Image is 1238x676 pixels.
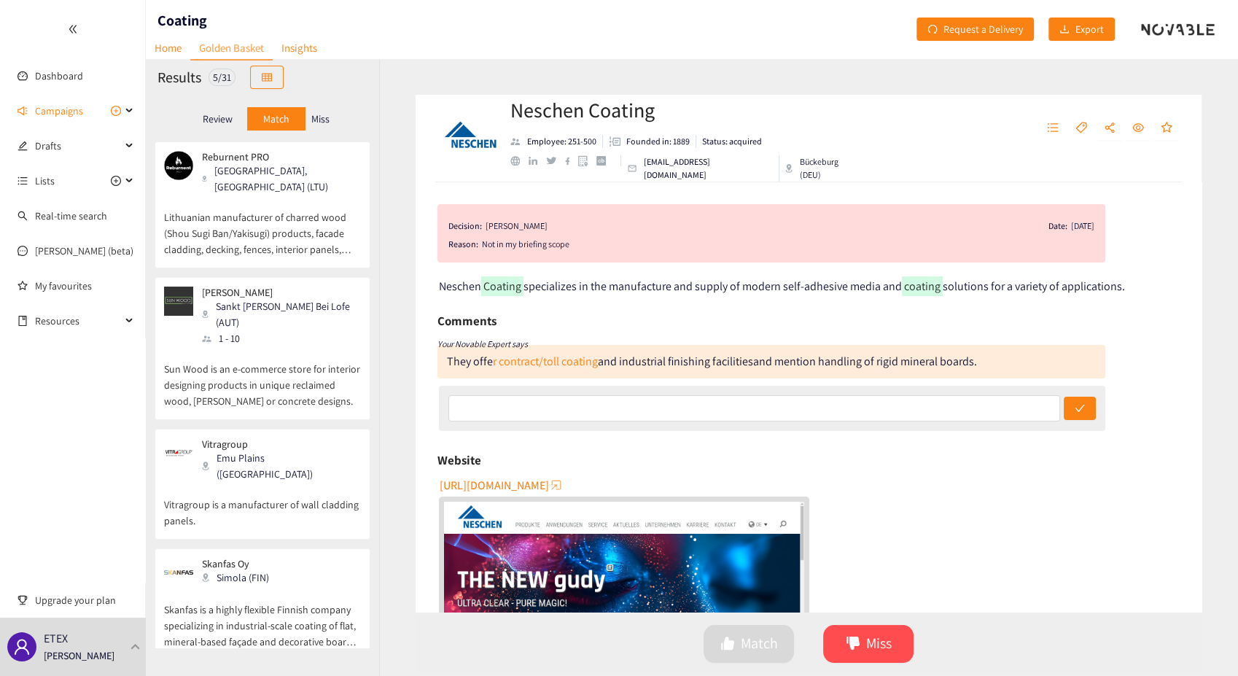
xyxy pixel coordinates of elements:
a: linkedin [529,157,546,166]
a: [PERSON_NAME] (beta) [35,244,133,257]
span: star [1161,122,1172,135]
span: [URL][DOMAIN_NAME] [440,476,549,494]
p: Reburnent PRO [202,151,351,163]
span: eye [1132,122,1144,135]
h1: Coating [157,10,207,31]
button: likeMatch [704,625,794,663]
div: Not in my briefing scope [482,237,1094,252]
a: Insights [273,36,326,59]
button: check [1064,397,1096,420]
button: unordered-list [1040,117,1066,140]
span: unordered-list [1047,122,1059,135]
a: r contract/toll coating [493,354,598,369]
iframe: Chat Widget [1000,518,1238,676]
span: specializes in the manufacture and supply of modern self-adhesive media and [523,279,902,294]
span: download [1059,24,1070,36]
a: Dashboard [35,69,83,82]
div: 5 / 31 [209,69,235,86]
a: Real-time search [35,209,107,222]
p: Skanfas is a highly flexible Finnish company specializing in industrial-scale coating of flat, mi... [164,587,361,650]
div: Emu Plains ([GEOGRAPHIC_DATA]) [202,450,359,482]
div: 1 - 10 [202,330,359,346]
span: plus-circle [111,106,121,116]
a: Golden Basket [190,36,273,61]
p: Lithuanian manufacturer of charred wood (Shou Sugi Ban/Yakisugi) products, facade cladding, decki... [164,195,361,257]
li: Employees [510,135,603,148]
div: Bückeburg (DEU) [785,155,861,182]
button: dislikeMiss [823,625,914,663]
div: [DATE] [1071,219,1094,233]
span: edit [17,141,28,151]
a: google maps [578,155,596,166]
a: website [510,156,529,166]
span: Export [1075,21,1104,37]
span: share-alt [1104,122,1116,135]
img: Snapshot of the company's website [164,558,193,587]
img: Snapshot of the company's website [164,438,193,467]
h6: Comments [437,310,497,332]
span: Match [741,632,778,655]
div: They offe and industrial finishing facilitiesand mention handling of rigid mineral boards. [447,354,977,369]
p: [PERSON_NAME] [202,287,351,298]
span: tag [1075,122,1087,135]
span: trophy [17,595,28,605]
span: Reason: [448,237,478,252]
p: Employee: 251-500 [527,135,596,148]
li: Founded in year [603,135,696,148]
span: Miss [866,632,892,655]
mark: Coating [481,276,523,296]
button: share-alt [1097,117,1123,140]
span: double-left [68,24,78,34]
div: Widget de chat [1000,518,1238,676]
span: book [17,316,28,326]
span: Upgrade your plan [35,586,134,615]
p: [PERSON_NAME] [44,648,114,664]
p: ETEX [44,629,68,648]
span: Date: [1048,219,1067,233]
h2: Neschen Coating [510,96,861,125]
span: plus-circle [111,176,121,186]
button: star [1153,117,1180,140]
img: Snapshot of the company's website [164,151,193,180]
p: Skanfas Oy [202,558,269,570]
p: Match [263,113,289,125]
p: Founded in: 1889 [626,135,690,148]
span: Decision: [448,219,482,233]
i: Your Novable Expert says [437,338,528,349]
span: user [13,638,31,656]
button: tag [1068,117,1094,140]
span: Resources [35,306,121,335]
span: like [720,636,735,653]
a: crunchbase [596,156,615,166]
h6: Website [437,449,481,471]
p: Vitragroup [202,438,351,450]
span: Request a Delivery [943,21,1023,37]
button: table [250,66,284,89]
span: table [262,72,272,84]
span: Campaigns [35,96,83,125]
img: Company Logo [441,109,499,168]
span: Lists [35,166,55,195]
a: twitter [546,157,564,164]
div: [GEOGRAPHIC_DATA], [GEOGRAPHIC_DATA] (LTU) [202,163,359,195]
p: Review [203,113,233,125]
li: Status [696,135,762,148]
span: dislike [846,636,860,653]
p: Vitragroup is a manufacturer of wall cladding panels. [164,482,361,529]
span: check [1075,403,1085,415]
span: sound [17,106,28,116]
p: Miss [311,113,330,125]
span: Drafts [35,131,121,160]
img: Snapshot of the company's website [164,287,193,316]
span: unordered-list [17,176,28,186]
button: downloadExport [1048,18,1115,41]
span: Neschen [439,279,481,294]
span: solutions for a variety of applications. [943,279,1125,294]
button: [URL][DOMAIN_NAME] [440,473,564,497]
div: Sankt [PERSON_NAME] Bei Lofer (AUT) [202,298,359,330]
button: eye [1125,117,1151,140]
h2: Results [157,67,201,88]
div: [PERSON_NAME] [486,219,548,233]
a: facebook [565,157,579,165]
button: redoRequest a Delivery [916,18,1034,41]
